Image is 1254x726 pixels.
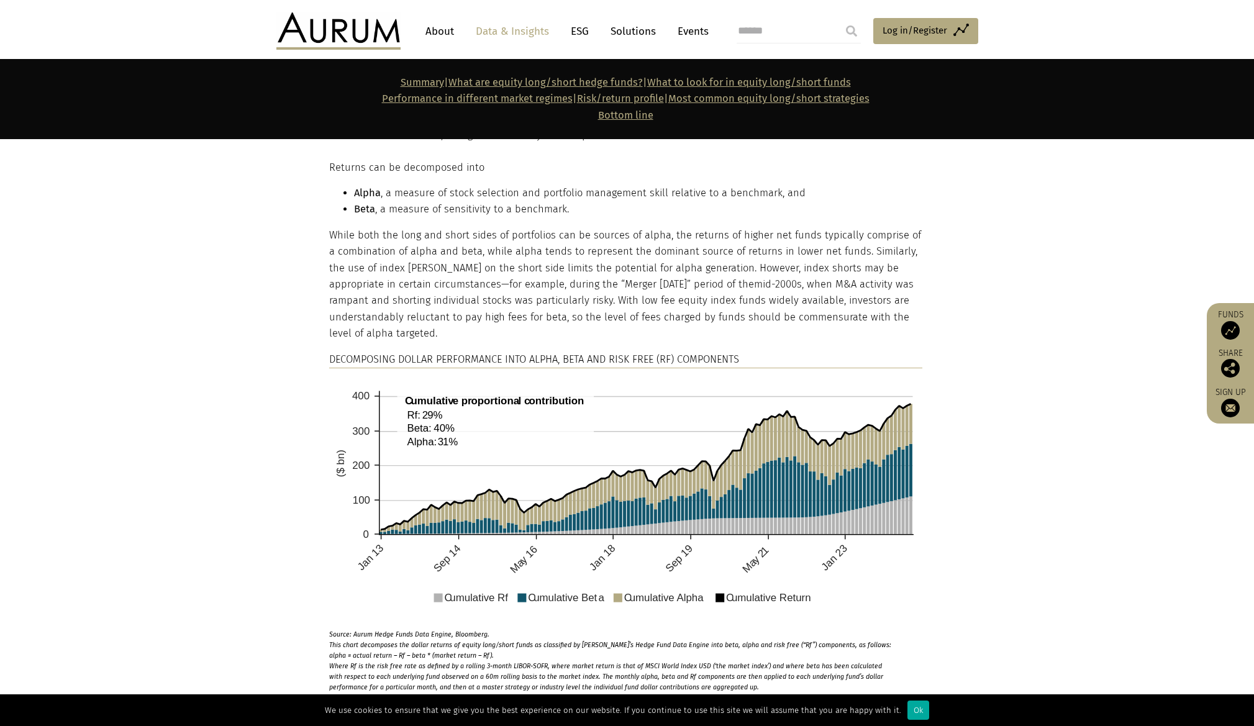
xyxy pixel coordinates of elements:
[276,12,401,50] img: Aurum
[647,76,851,88] a: What to look for in equity long/short funds
[1221,359,1240,378] img: Share this post
[873,18,978,44] a: Log in/Register
[354,201,922,217] li: , a measure of sensitivity to a benchmark.
[754,278,802,290] span: mid-2000s
[1221,321,1240,340] img: Access Funds
[382,93,573,104] a: Performance in different market regimes
[1213,309,1248,340] a: Funds
[565,20,595,43] a: ESG
[329,352,922,368] p: DECOMPOSING DOLLAR PERFORMANCE INTO ALPHA, BETA AND RISK FREE (RF) COMPONENTS
[839,19,864,43] input: Submit
[329,623,893,703] p: Source: Aurum Hedge Funds Data Engine, Bloomberg. This chart decomposes the dollar returns of equ...
[907,701,929,720] div: Ok
[382,76,870,121] strong: | | | |
[604,20,662,43] a: Solutions
[470,20,555,43] a: Data & Insights
[401,76,444,88] a: Summary
[1213,349,1248,378] div: Share
[354,185,922,201] li: , a measure of stock selection and portfolio management skill relative to a benchmark, and
[598,109,653,121] a: Bottom line
[883,23,947,38] span: Log in/Register
[354,203,375,215] strong: Beta
[1221,399,1240,417] img: Sign up to our newsletter
[668,93,870,104] a: Most common equity long/short strategies
[329,160,922,176] p: Returns can be decomposed into
[577,93,664,104] a: Risk/return profile
[419,20,460,43] a: About
[448,76,643,88] a: What are equity long/short hedge funds?
[354,187,381,199] strong: Alpha
[329,227,922,342] p: While both the long and short sides of portfolios can be sources of alpha, the returns of higher ...
[671,20,709,43] a: Events
[1213,387,1248,417] a: Sign up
